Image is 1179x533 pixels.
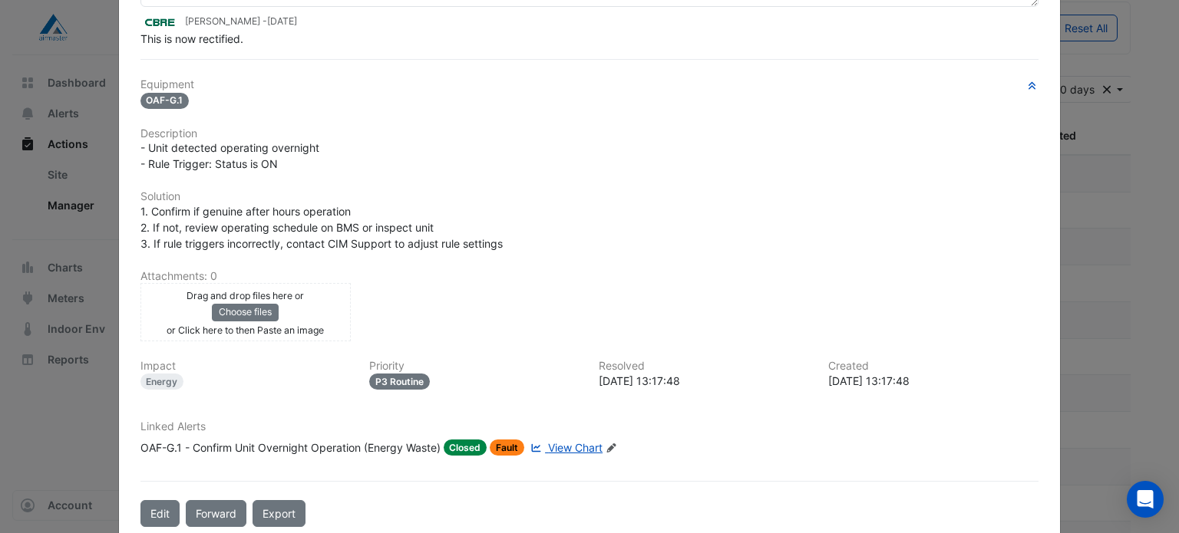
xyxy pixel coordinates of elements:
div: [DATE] 13:17:48 [828,373,1039,389]
div: OAF-G.1 - Confirm Unit Overnight Operation (Energy Waste) [140,439,441,456]
button: Forward [186,500,246,527]
span: This is now rectified. [140,32,243,45]
div: [DATE] 13:17:48 [599,373,810,389]
div: P3 Routine [369,373,430,390]
h6: Resolved [599,360,810,373]
small: Drag and drop files here or [187,290,304,301]
small: or Click here to then Paste an image [167,324,324,336]
h6: Attachments: 0 [140,270,1039,283]
span: 2025-09-30 13:17:48 [267,15,297,27]
span: View Chart [548,441,603,454]
span: OAF-G.1 [140,93,190,109]
div: Open Intercom Messenger [1127,481,1164,518]
a: Export [253,500,305,527]
div: Energy [140,373,184,390]
h6: Linked Alerts [140,420,1039,433]
a: View Chart [527,439,603,456]
button: Edit [140,500,180,527]
button: Choose files [212,304,279,321]
h6: Equipment [140,78,1039,91]
small: [PERSON_NAME] - [185,15,297,28]
fa-icon: Edit Linked Alerts [606,443,617,454]
span: 1. Confirm if genuine after hours operation 2. If not, review operating schedule on BMS or inspec... [140,205,503,250]
h6: Solution [140,190,1039,203]
h6: Description [140,127,1039,140]
img: CBRE Charter Hall QLD [140,14,179,31]
h6: Priority [369,360,580,373]
span: Closed [444,439,487,456]
span: Fault [490,439,524,456]
h6: Created [828,360,1039,373]
h6: Impact [140,360,352,373]
span: - Unit detected operating overnight - Rule Trigger: Status is ON [140,141,319,170]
